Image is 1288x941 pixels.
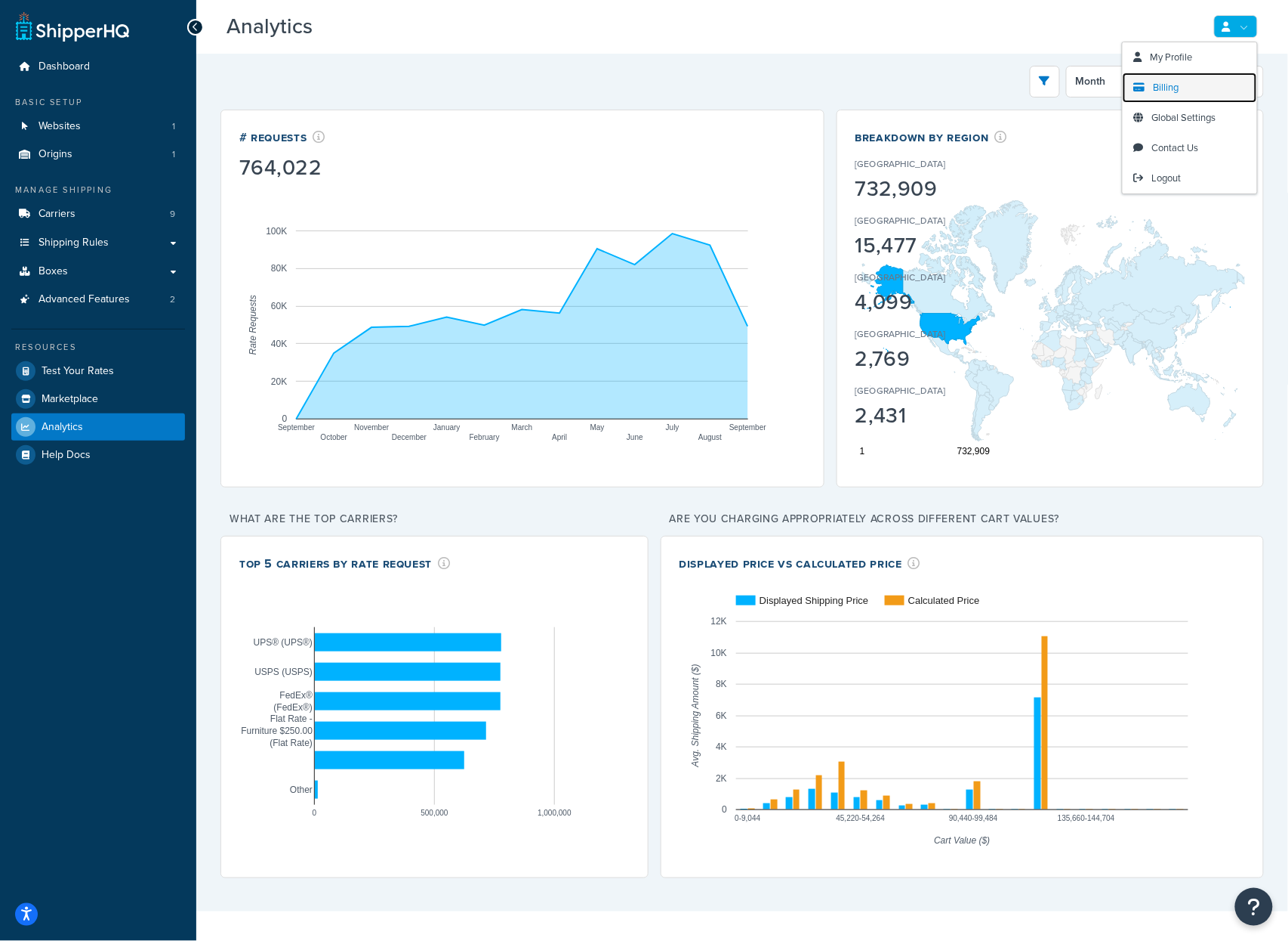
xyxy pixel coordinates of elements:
[271,263,287,274] text: 80K
[39,120,81,133] span: Websites
[627,433,643,441] text: June
[313,809,317,817] text: 0
[855,327,946,341] p: [GEOGRAPHIC_DATA]
[11,229,185,257] a: Shipping Rules
[698,433,722,441] text: August
[226,15,1188,39] h3: Analytics
[290,785,313,795] text: Other
[172,148,175,161] span: 1
[908,595,980,606] text: Calculated Price
[279,690,313,701] text: FedEx®
[855,235,993,256] div: 15,477
[679,555,921,572] div: Displayed Price vs Calculated Price
[239,157,325,178] div: 764,022
[1123,42,1257,73] a: My Profile
[661,509,1265,530] p: Are you charging appropriately across different cart values?
[254,637,313,648] text: UPS® (UPS®)
[1123,73,1257,103] li: Billing
[1152,110,1216,125] span: Global Settings
[1151,50,1193,64] span: My Profile
[855,384,946,398] p: [GEOGRAPHIC_DATA]
[270,713,313,724] text: Flat Rate -
[321,433,348,441] text: October
[679,572,1245,859] svg: A chart.
[957,446,991,457] text: 732,909
[11,113,185,141] a: Websites1
[220,509,649,530] p: What are the top carriers?
[170,208,175,221] span: 9
[271,301,287,311] text: 60K
[1123,103,1257,133] li: Global Settings
[270,738,313,748] text: (Flat Rate)
[170,293,175,306] span: 2
[39,265,68,278] span: Boxes
[42,449,91,462] span: Help Docs
[11,358,185,385] a: Test Your Rates
[710,616,726,627] text: 12K
[273,702,313,713] text: (FedEx®)
[1154,80,1179,94] span: Billing
[266,225,287,236] text: 100K
[855,292,993,313] div: 4,099
[392,433,427,441] text: December
[666,423,679,432] text: July
[470,433,500,441] text: February
[690,664,701,768] text: Avg. Shipping Amount ($)
[552,433,567,441] text: April
[1123,163,1257,193] a: Logout
[39,60,90,73] span: Dashboard
[239,181,805,469] svg: A chart.
[760,595,869,606] text: Displayed Shipping Price
[11,184,185,197] div: Manage Shipping
[735,814,760,822] text: 0-9,044
[11,200,185,228] li: Carriers
[934,835,990,846] text: Cart Value ($)
[1152,141,1199,155] span: Contact Us
[239,572,629,859] svg: A chart.
[716,741,727,752] text: 4K
[855,128,1008,146] div: Breakdown by Region
[42,421,83,434] span: Analytics
[254,667,313,677] text: USPS (USPS)
[248,295,258,354] text: Rate Requests
[239,128,325,146] div: # Requests
[11,385,185,413] li: Marketplace
[11,441,185,469] a: Help Docs
[11,413,185,441] a: Analytics
[1058,814,1115,822] text: 135,660-144,704
[11,141,185,169] a: Origins1
[11,141,185,169] li: Origins
[421,809,448,817] text: 500,000
[39,293,130,306] span: Advanced Features
[590,423,605,432] text: May
[855,405,993,426] div: 2,431
[11,96,185,109] div: Basic Setup
[855,348,993,370] div: 2,769
[42,365,114,378] span: Test Your Rates
[538,809,572,817] text: 1,000,000
[11,113,185,141] li: Websites
[855,157,946,171] p: [GEOGRAPHIC_DATA]
[39,148,72,161] span: Origins
[271,339,287,349] text: 40K
[11,53,185,81] a: Dashboard
[1123,133,1257,163] a: Contact Us
[949,814,998,822] text: 90,440-99,484
[11,258,185,286] a: Boxes
[11,341,185,354] div: Resources
[855,178,993,200] div: 732,909
[855,178,1245,465] svg: A chart.
[239,555,451,572] div: Top 5 Carriers by Rate Request
[354,423,390,432] text: November
[39,208,75,221] span: Carriers
[11,200,185,228] a: Carriers9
